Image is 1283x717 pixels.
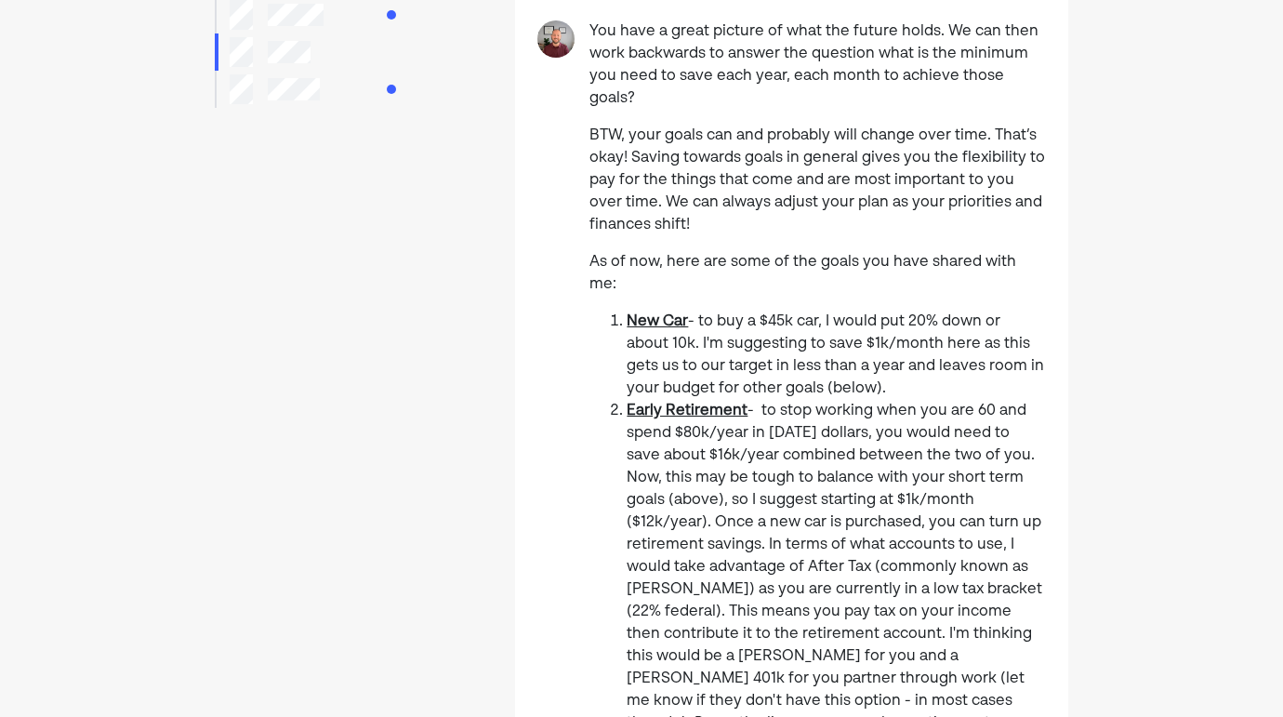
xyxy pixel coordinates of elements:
p: You have a great picture of what the future holds. We can then work backwards to answer the quest... [589,20,1046,110]
li: - to buy a $45k car, I would put 20% down or about 10k. I'm suggesting to save $1k/month here as ... [627,311,1046,400]
p: BTW, your goals can and probably will change over time. That’s okay! Saving towards goals in gene... [589,125,1046,236]
u: New Car [627,314,688,329]
p: As of now, here are some of the goals you have shared with me: [589,251,1046,296]
u: Early Retirement [627,404,747,418]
